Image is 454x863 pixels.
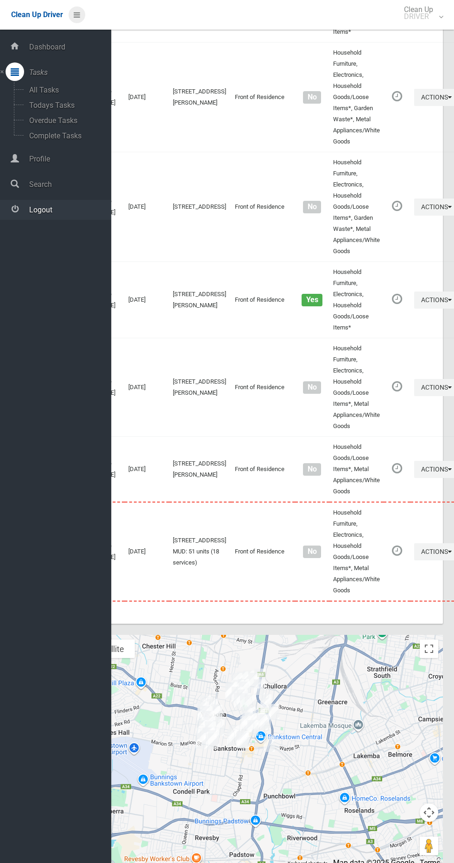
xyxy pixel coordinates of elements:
div: 56 Cairds Avenue, BANKSTOWN NSW 2200<br>Status : AssignedToRoute<br><a href="/driver/booking/4791... [238,704,256,727]
span: No [303,546,321,558]
td: [DATE] [125,502,169,601]
div: 60 Wilkins Street, BANKSTOWN NSW 2200<br>Status : AssignedToRoute<br><a href="/driver/booking/478... [200,707,218,730]
td: [STREET_ADDRESS][PERSON_NAME] [169,43,231,152]
span: All Tasks [26,86,103,94]
td: [DATE] [125,338,169,437]
td: Front of Residence [231,437,295,503]
span: Profile [26,155,111,163]
div: 18 Arnold Avenue, YAGOONA NSW 2199<br>Status : AssignedToRoute<br><a href="/driver/booking/478964... [229,676,248,699]
div: 6 Nioka Place, BANKSTOWN NSW 2200<br>Status : AssignedToRoute<br><a href="/driver/booking/477174/... [265,700,283,723]
td: [STREET_ADDRESS] MUD: 51 units (18 services) [169,502,231,601]
div: 53 Glassop Street, YAGOONA NSW 2199<br>Status : AssignedToRoute<br><a href="/driver/booking/47873... [198,702,216,726]
i: Booking awaiting collection. Mark as collected or report issues to complete task. [392,90,402,102]
div: 42 Edgar Street, YAGOONA NSW 2199<br>Status : AssignedToRoute<br><a href="/driver/booking/478832/... [194,698,213,721]
td: [DATE] [125,152,169,262]
small: DRIVER [404,13,433,20]
span: No [303,91,321,104]
span: Search [26,180,111,189]
td: Household Furniture, Electronics, Household Goods/Loose Items*, Garden Waste*, Metal Appliances/W... [329,43,384,152]
td: Front of Residence [231,338,295,437]
td: Front of Residence [231,502,295,601]
td: Front of Residence [231,262,295,338]
div: 13 Wilkins Street, YAGOONA NSW 2199<br>Status : AssignedToRoute<br><a href="/driver/booking/47872... [203,695,222,718]
i: Booking awaiting collection. Mark as collected or report issues to complete task. [392,462,402,474]
button: Map camera controls [420,803,438,822]
div: 46 Woodbine Street, YAGOONA NSW 2199<br>Status : AssignedToRoute<br><a href="/driver/booking/4798... [233,686,252,709]
div: 5/63 Meredith Street, BANKSTOWN NSW 2200<br>Status : AssignedToRoute<br><a href="/driver/booking/... [242,709,260,733]
div: 84 Bowden Boulevard, YAGOONA NSW 2199<br>Status : AssignedToRoute<br><a href="/driver/booking/476... [227,669,246,692]
div: 20 Greenwood Avenue, BANKSTOWN NSW 2200<br>Status : AssignedToRoute<br><a href="/driver/booking/4... [233,729,251,752]
td: Household Furniture, Electronics, Household Goods/Loose Items*, Metal Appliances/White Goods [329,338,384,437]
td: Household Furniture, Electronics, Household Goods/Loose Items*, Metal Appliances/White Goods [329,502,384,601]
div: 4/245 Cooper Road, YAGOONA NSW 2199<br>Status : AssignedToRoute<br><a href="/driver/booking/47885... [221,680,240,703]
h4: Normal sized [299,203,326,211]
div: 40 Mc Millan Street, YAGOONA NSW 2199<br>Status : AssignedToRoute<br><a href="/driver/booking/477... [245,669,263,692]
div: 11 Allum Street, BANKSTOWN NSW 2200<br>Status : AssignedToRoute<br><a href="/driver/booking/47927... [225,721,244,745]
span: Clean Up Driver [11,10,63,19]
td: [STREET_ADDRESS][PERSON_NAME] [169,338,231,437]
span: Complete Tasks [26,131,103,140]
button: Toggle fullscreen view [420,639,438,658]
td: [DATE] [125,437,169,503]
div: 77 Conway Road, BANKSTOWN NSW 2200<br>Status : AssignedToRoute<br><a href="/driver/booking/478492... [257,690,275,714]
div: 26 Cairds Avenue, BANKSTOWN NSW 2200<br>Status : AssignedToRoute<br><a href="/driver/booking/4370... [236,712,255,735]
div: 374 Hume Highway, BANKSTOWN NSW 2200<br>Status : AssignedToRoute<br><a href="/driver/booking/4814... [241,691,259,714]
div: 114 Marion Street, BANKSTOWN NSW 2200<br>Status : AssignedToRoute<br><a href="/driver/booking/479... [223,726,242,749]
div: 31 Dutton Street, BANKSTOWN NSW 2200<br>Status : AssignedToRoute<br><a href="/driver/booking/4783... [209,716,228,739]
div: 73 Wilkins Street, BANKSTOWN NSW 2200<br>Status : AssignedToRoute<br><a href="/driver/booking/479... [201,712,219,735]
div: 109 William Street, CONDELL PARK NSW 2200<br>Status : AssignedToRoute<br><a href="/driver/booking... [204,726,223,750]
span: Overdue Tasks [26,116,103,125]
td: [STREET_ADDRESS] [169,152,231,262]
div: 41 Cairds Avenue, BANKSTOWN NSW 2200<br>Status : AssignedToRoute<br><a href="/driver/booking/4812... [239,708,257,731]
span: Dashboard [26,43,111,51]
span: No [303,201,321,213]
div: 88 Avoca Street, YAGOONA NSW 2199<br>Status : AssignedToRoute<br><a href="/driver/booking/481377/... [234,675,253,698]
td: Household Goods/Loose Items*, Metal Appliances/White Goods [329,437,384,503]
div: 2 Terpentine Place, YAGOONA NSW 2199<br>Status : AssignedToRoute<br><a href="/driver/booking/4794... [233,668,252,691]
i: Booking awaiting collection. Mark as collected or report issues to complete task. [392,200,402,212]
div: 157 Edgar Street, CONDELL PARK NSW 2200<br>Status : AssignedToRoute<br><a href="/driver/booking/4... [192,729,210,752]
div: 489 Chapel Road, BANKSTOWN NSW 2200<br>Status : AssignedToRoute<br><a href="/driver/booking/47901... [250,705,269,728]
span: Todays Tasks [26,101,103,110]
div: 86 Fenwick Street, BANKSTOWN NSW 2200<br>Status : AssignedToRoute<br><a href="/driver/booking/481... [201,718,220,741]
div: 196 Stacey Street, BANKSTOWN NSW 2200<br>Status : AssignedToRoute<br><a href="/driver/booking/479... [260,733,278,756]
h4: Normal sized [299,93,326,101]
button: Drag Pegman onto the map to open Street View [420,837,438,855]
h4: Oversized [299,296,326,304]
div: 1 Conway Road, BANKSTOWN NSW 2200<br>Status : AssignedToRoute<br><a href="/driver/booking/481220/... [253,711,271,734]
td: [DATE] [125,43,169,152]
div: 214 William Street, YAGOONA NSW 2199<br>Status : AssignedToRoute<br><a href="/driver/booking/4807... [208,701,226,724]
div: 40 Ashby Avenue, YAGOONA NSW 2199<br>Status : AssignedToRoute<br><a href="/driver/booking/480879/... [228,683,246,706]
div: 35 Brunker Road, YAGOONA NSW 2199<br>Status : AssignedToRoute<br><a href="/driver/booking/479504/... [251,665,269,688]
div: 239 Cooper Road, YAGOONA NSW 2199<br>Status : AssignedToRoute<br><a href="/driver/booking/478736/... [222,679,240,702]
span: Tasks [26,68,111,77]
h4: Normal sized [299,466,326,473]
div: 25 Greenwood Avenue, BANKSTOWN NSW 2200<br>Status : AssignedToRoute<br><a href="/driver/booking/4... [234,729,253,752]
h4: Normal sized [299,548,326,556]
span: No [303,381,321,394]
div: 1/65 Woodbine Street, YAGOONA NSW 2199<br>Status : AssignedToRoute<br><a href="/driver/booking/47... [236,689,255,713]
div: 26 Greenwood Avenue, BANKSTOWN NSW 2200<br>Status : AssignedToRoute<br><a href="/driver/booking/4... [233,727,252,751]
div: 90 William Street, CONDELL PARK NSW 2200<br>Status : AssignedToRoute<br><a href="/driver/booking/... [202,730,221,753]
td: Front of Residence [231,152,295,262]
div: 104 Meredith Street, BANKSTOWN NSW 2200<br>Status : AssignedToRoute<br><a href="/driver/booking/4... [241,703,259,726]
td: Household Furniture, Electronics, Household Goods/Loose Items*, Garden Waste*, Metal Appliances/W... [329,152,384,262]
div: 22 Anthony Street, YAGOONA NSW 2199<br>Status : AssignedToRoute<br><a href="/driver/booking/48079... [240,667,258,690]
div: 3 Cragg Street, CONDELL PARK NSW 2200<br>Status : AssignedToRoute<br><a href="/driver/booking/479... [199,724,217,747]
div: 80 Jacobs Street, BANKSTOWN NSW 2200<br>Status : AssignedToRoute<br><a href="/driver/booking/4791... [257,694,275,717]
div: 65 Avoca Street, YAGOONA NSW 2199<br>Status : AssignedToRoute<br><a href="/driver/booking/478420/... [235,678,254,701]
i: Booking awaiting collection. Mark as collected or report issues to complete task. [392,545,402,557]
div: 15 Edgar Street, YAGOONA NSW 2199<br>Status : AssignedToRoute<br><a href="/driver/booking/480682/... [196,692,215,715]
td: Household Furniture, Electronics, Household Goods/Loose Items* [329,262,384,338]
div: 9 Lloyd Avenue, YAGOONA NSW 2199<br>Status : AssignedToRoute<br><a href="/driver/booking/479657/c... [250,676,269,699]
i: Booking awaiting collection. Mark as collected or report issues to complete task. [392,380,402,392]
span: Yes [302,294,322,306]
i: Booking awaiting collection. Mark as collected or report issues to complete task. [392,293,402,305]
span: Clean Up [399,6,442,20]
div: 8 Daley Road, YAGOONA NSW 2199<br>Status : AssignedToRoute<br><a href="/driver/booking/479715/com... [223,678,241,701]
h4: Normal sized [299,384,326,391]
td: [STREET_ADDRESS][PERSON_NAME] [169,262,231,338]
div: 19 Palomar Parade, YAGOONA NSW 2199<br>Status : AssignedToRoute<br><a href="/driver/booking/47949... [230,689,249,712]
div: 33 Conway Road, BANKSTOWN NSW 2200<br>Status : AssignedToRoute<br><a href="/driver/booking/481226... [254,702,273,726]
div: 2 Cragg Street, CONDELL PARK NSW 2200<br>Status : AssignedToRoute<br><a href="/driver/booking/479... [200,724,219,747]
